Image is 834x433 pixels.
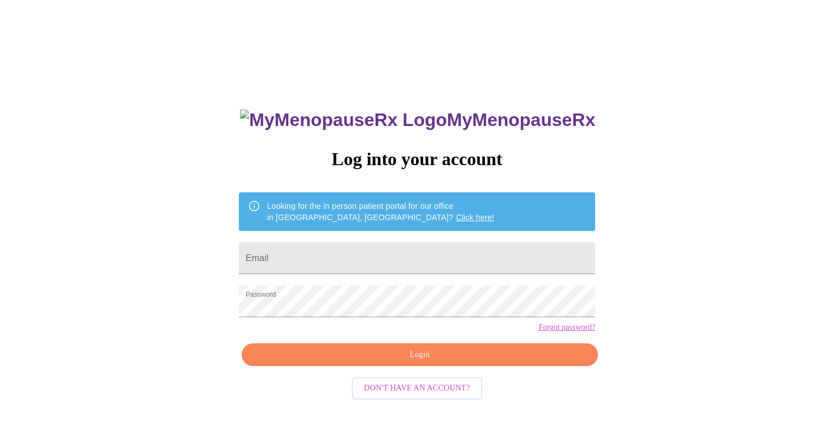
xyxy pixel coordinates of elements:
a: Click here! [456,213,495,222]
div: Looking for the in person patient portal for our office in [GEOGRAPHIC_DATA], [GEOGRAPHIC_DATA]? [267,196,495,228]
button: Don't have an account? [352,377,483,400]
h3: Log into your account [239,149,595,170]
span: Don't have an account? [364,381,470,396]
a: Forgot password? [538,323,595,332]
a: Don't have an account? [349,382,486,392]
span: Login [255,348,585,362]
h3: MyMenopauseRx [240,110,595,131]
button: Login [242,343,598,367]
img: MyMenopauseRx Logo [240,110,447,131]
